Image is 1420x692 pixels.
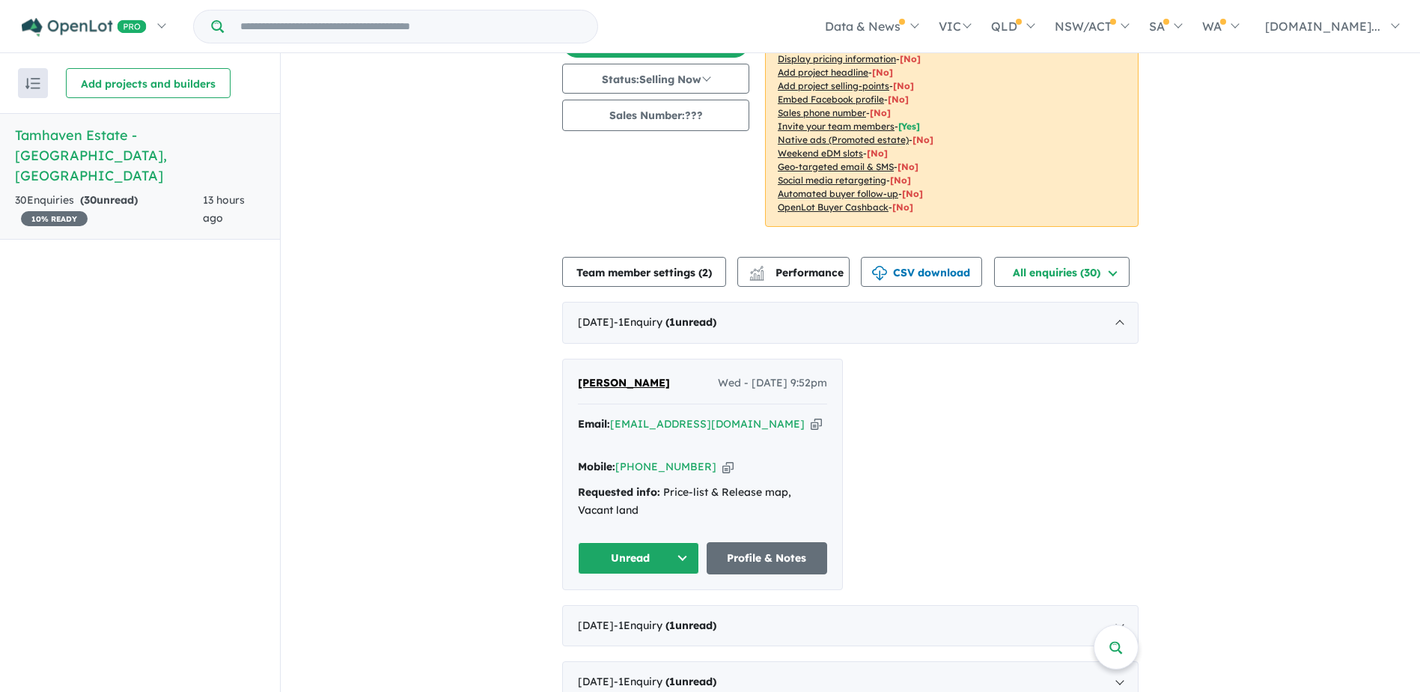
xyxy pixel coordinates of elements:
span: [ No ] [870,107,891,118]
button: Copy [811,416,822,432]
span: - 1 Enquir y [614,315,716,329]
button: Performance [737,257,850,287]
button: CSV download [861,257,982,287]
div: 30 Enquir ies [15,192,203,228]
u: Social media retargeting [778,174,886,186]
span: 13 hours ago [203,193,245,225]
u: OpenLot Buyer Cashback [778,201,889,213]
strong: Email: [578,417,610,431]
u: Display pricing information [778,53,896,64]
strong: Requested info: [578,485,660,499]
input: Try estate name, suburb, builder or developer [227,10,594,43]
u: Geo-targeted email & SMS [778,161,894,172]
span: Performance [752,266,844,279]
button: Add projects and builders [66,68,231,98]
u: Add project headline [778,67,868,78]
span: [PERSON_NAME] [578,376,670,389]
button: Team member settings (2) [562,257,726,287]
button: Status:Selling Now [562,64,749,94]
span: [No] [892,201,913,213]
span: [No] [902,188,923,199]
button: Sales Number:??? [562,100,749,131]
u: Embed Facebook profile [778,94,884,105]
strong: Mobile: [578,460,615,473]
h5: Tamhaven Estate - [GEOGRAPHIC_DATA] , [GEOGRAPHIC_DATA] [15,125,265,186]
a: [EMAIL_ADDRESS][DOMAIN_NAME] [610,417,805,431]
strong: ( unread) [665,675,716,688]
span: [No] [912,134,933,145]
span: Wed - [DATE] 9:52pm [718,374,827,392]
span: - 1 Enquir y [614,675,716,688]
img: download icon [872,266,887,281]
span: 1 [669,315,675,329]
span: [No] [867,148,888,159]
span: 1 [669,675,675,688]
u: Sales phone number [778,107,866,118]
u: Weekend eDM slots [778,148,863,159]
span: 30 [84,193,97,207]
img: sort.svg [25,78,40,89]
span: [ No ] [888,94,909,105]
img: bar-chart.svg [749,270,764,280]
span: 2 [702,266,708,279]
span: [ No ] [893,80,914,91]
u: Native ads (Promoted estate) [778,134,909,145]
button: All enquiries (30) [994,257,1130,287]
span: [No] [898,161,918,172]
a: [PERSON_NAME] [578,374,670,392]
span: [No] [890,174,911,186]
u: Invite your team members [778,121,895,132]
div: [DATE] [562,302,1139,344]
span: - 1 Enquir y [614,619,716,632]
div: Price-list & Release map, Vacant land [578,484,827,520]
button: Copy [722,459,734,475]
span: [ No ] [900,53,921,64]
span: [ No ] [872,67,893,78]
span: 10 % READY [21,211,88,226]
a: [PHONE_NUMBER] [615,460,716,473]
a: Profile & Notes [707,542,828,574]
button: Unread [578,542,699,574]
div: [DATE] [562,605,1139,647]
img: line-chart.svg [750,266,764,274]
strong: ( unread) [80,193,138,207]
u: Add project selling-points [778,80,889,91]
span: [ Yes ] [898,121,920,132]
span: 1 [669,619,675,632]
strong: ( unread) [665,619,716,632]
img: Openlot PRO Logo White [22,18,147,37]
u: Automated buyer follow-up [778,188,898,199]
span: [DOMAIN_NAME]... [1265,19,1380,34]
strong: ( unread) [665,315,716,329]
